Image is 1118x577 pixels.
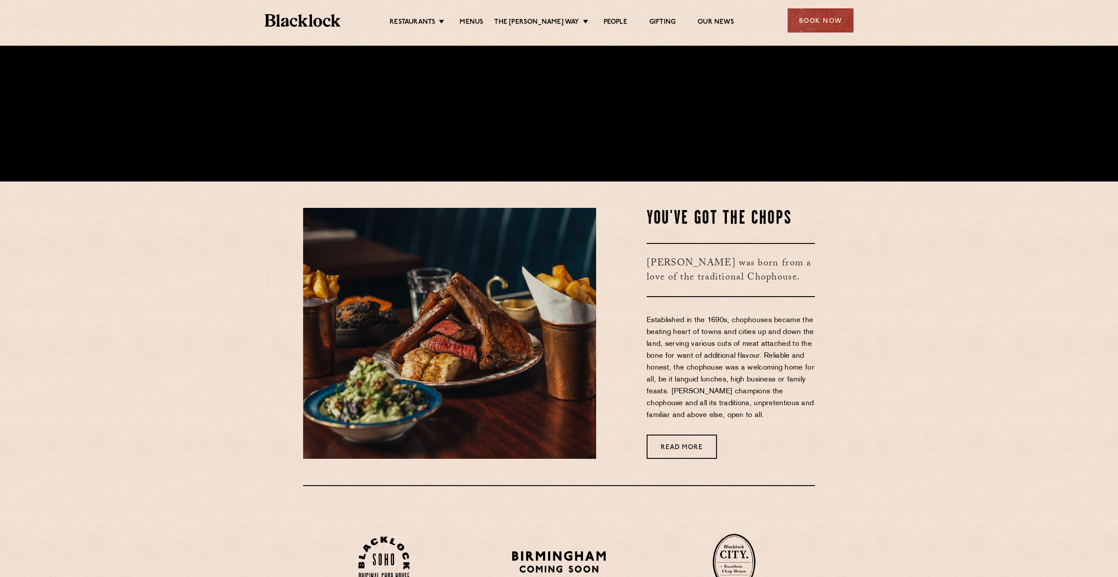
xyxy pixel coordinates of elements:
h2: You've Got The Chops [647,208,815,230]
div: Book Now [788,8,854,33]
img: BIRMINGHAM-P22_-e1747915156957.png [510,548,608,576]
a: Our News [698,18,734,28]
h3: [PERSON_NAME] was born from a love of the traditional Chophouse. [647,243,815,297]
a: Menus [460,18,483,28]
p: Established in the 1690s, chophouses became the beating heart of towns and cities up and down the... [647,315,815,421]
a: People [604,18,627,28]
img: BL_Textured_Logo-footer-cropped.svg [265,14,341,27]
a: Read More [647,435,717,459]
a: Gifting [649,18,676,28]
a: The [PERSON_NAME] Way [494,18,579,28]
a: Restaurants [390,18,435,28]
img: May25-Blacklock-AllIn-00417-scaled-e1752246198448.jpg [303,208,596,459]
